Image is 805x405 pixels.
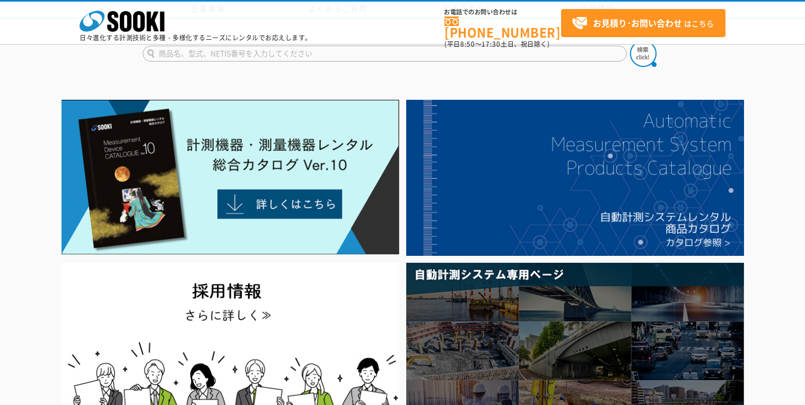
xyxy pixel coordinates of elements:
[593,16,682,29] strong: お見積り･お問い合わせ
[143,46,627,62] input: 商品名、型式、NETIS番号を入力してください
[62,100,399,255] img: Catalog Ver10
[630,40,657,67] img: btn_search.png
[444,9,561,15] span: お電話でのお問い合わせは
[444,39,549,49] span: (平日 ～ 土日、祝日除く)
[460,39,475,49] span: 8:50
[444,16,561,38] a: [PHONE_NUMBER]
[482,39,501,49] span: 17:30
[406,100,744,256] img: 自動計測システムカタログ
[80,35,312,41] p: 日々進化する計測技術と多種・多様化するニーズにレンタルでお応えします。
[572,15,714,31] span: はこちら
[561,9,725,37] a: お見積り･お問い合わせはこちら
